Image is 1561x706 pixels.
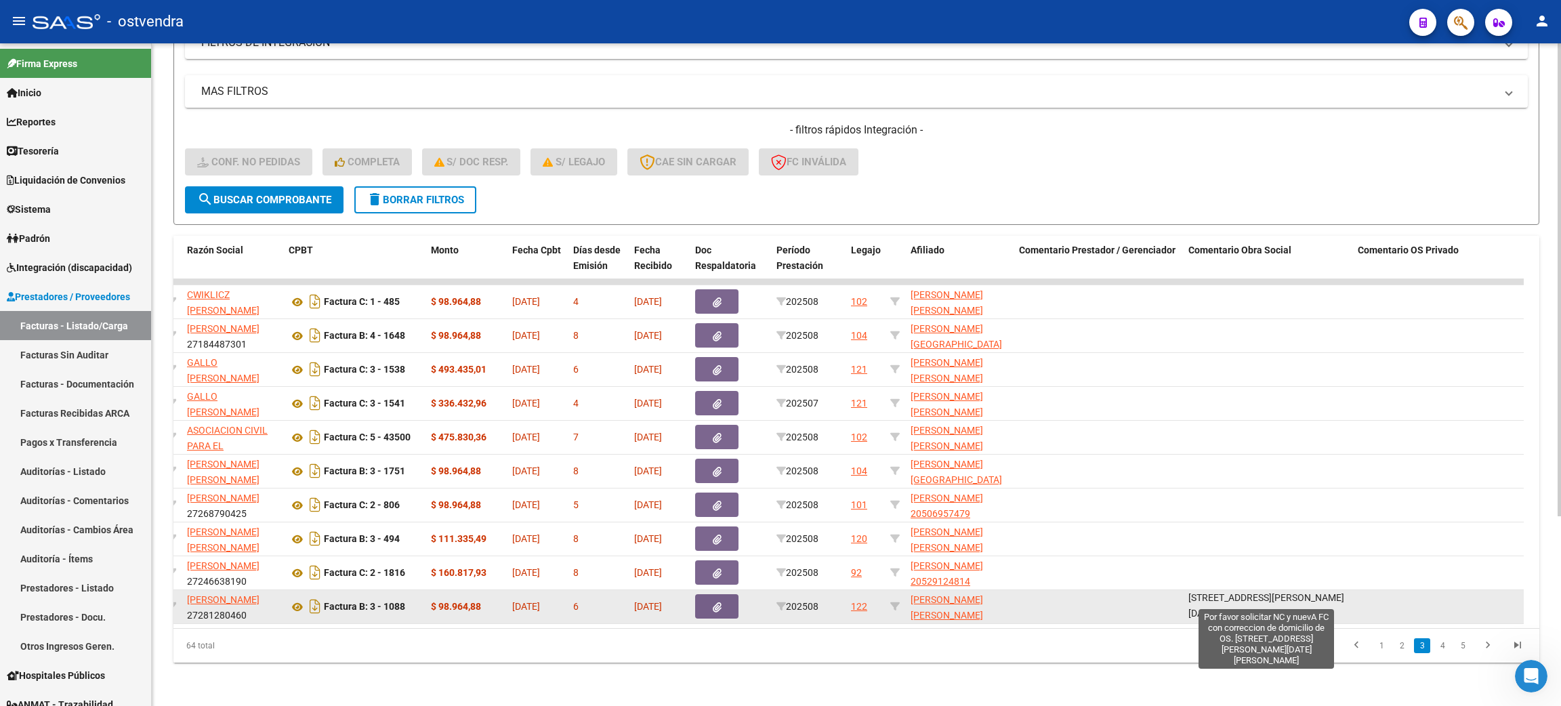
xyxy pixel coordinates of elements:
span: Doc Respaldatoria [695,245,756,271]
span: [PERSON_NAME] [187,323,259,334]
mat-icon: person [1534,13,1550,29]
div: 122 [851,599,867,615]
span: [DATE] [512,432,540,442]
i: Descargar documento [306,358,324,380]
span: [PERSON_NAME][GEOGRAPHIC_DATA] [PERSON_NAME] 27524396446 [911,459,1002,516]
span: Buscar Comprobante [197,194,331,206]
span: 6 [573,364,579,375]
button: CAE SIN CARGAR [627,148,749,175]
datatable-header-cell: Fecha Cpbt [507,236,568,295]
i: Descargar documento [306,325,324,346]
i: Descargar documento [306,562,324,583]
span: Reportes [7,115,56,129]
div: [PERSON_NAME] • Hace 3h [22,304,133,312]
span: [PERSON_NAME] [187,560,259,571]
div: Claro, el check debería habilitarlo un superior o solicitárnoslo por correo a: [22,88,211,128]
strong: $ 98.964,88 [431,296,481,307]
span: Monto [431,245,459,255]
span: Prestadores / Proveedores [7,289,130,304]
img: Profile image for Fin [39,7,60,29]
span: Fecha Recibido [634,245,672,271]
span: GALLO [PERSON_NAME] [187,391,259,417]
a: 4 [1434,638,1451,653]
datatable-header-cell: Afiliado [905,236,1014,295]
span: [DATE] [634,533,662,544]
div: Claro, el check debería habilitarlo un superior o solicitárnoslo por correo a:[EMAIL_ADDRESS][DOM... [11,80,222,136]
div: Una vez habilitado, podrás cambiar los períodos. [22,159,211,185]
i: Descargar documento [306,291,324,312]
datatable-header-cell: Período Prestación [771,236,846,295]
span: Comentario Prestador / Gerenciador [1019,245,1175,255]
span: [DATE] [512,533,540,544]
div: 92 [851,565,862,581]
span: [DATE] [634,601,662,612]
div: 104 [851,328,867,344]
i: Descargar documento [306,528,324,549]
span: Hospitales Públicos [7,668,105,683]
div: 121 [851,362,867,377]
span: 5 [573,499,579,510]
div: 101 [851,497,867,513]
span: [DATE] [634,465,662,476]
span: [PERSON_NAME][GEOGRAPHIC_DATA] [PERSON_NAME] 27524396446 [911,323,1002,380]
span: [PERSON_NAME] [PERSON_NAME] 20500316803 [911,289,983,331]
h1: Fin [66,13,82,23]
span: Comentario OS Privado [1358,245,1459,255]
span: Completa [335,156,400,168]
div: pero el sistema no me lo permite [81,39,260,69]
mat-icon: menu [11,13,27,29]
a: go to last page [1505,638,1531,653]
button: Start recording [86,444,97,455]
span: [PERSON_NAME] [PERSON_NAME] 27567110376 [911,594,983,636]
strong: Factura C: 3 - 1541 [324,398,405,409]
datatable-header-cell: Comentario Obra Social [1183,236,1352,295]
mat-expansion-panel-header: MAS FILTROS [185,75,1528,108]
div: 27203491382 [187,287,278,316]
div: Ok, lo informo y solicito que envien la solicitud. Gracias [49,204,260,247]
span: [DATE] [512,465,540,476]
span: FC Inválida [771,156,846,168]
span: [DATE] [512,567,540,578]
span: Tesorería [7,144,59,159]
a: go to previous page [1344,638,1369,653]
li: page 2 [1392,634,1412,657]
strong: $ 98.964,88 [431,499,481,510]
span: 202507 [776,398,818,409]
span: [DATE] [512,330,540,341]
strong: $ 336.432,96 [431,398,486,409]
div: thumbs up [157,325,260,415]
div: Ludmila dice… [11,80,260,151]
span: Afiliado [911,245,944,255]
span: 8 [573,567,579,578]
a: go to next page [1475,638,1501,653]
span: Firma Express [7,56,77,71]
div: 121 [851,396,867,411]
a: 5 [1455,638,1471,653]
div: pero el sistema no me lo permite [92,47,249,61]
textarea: Escribe un mensaje... [12,415,259,438]
datatable-header-cell: Razón Social [182,236,283,295]
span: 8 [573,533,579,544]
i: Descargar documento [306,494,324,516]
div: 27182267959 [187,457,278,485]
span: [PERSON_NAME] [PERSON_NAME] 20500316803 [911,425,983,467]
span: Inicio [7,85,41,100]
span: 8 [573,465,579,476]
span: 8 [573,330,579,341]
span: Sistema [7,202,51,217]
span: 202508 [776,499,818,510]
span: ASOCIACION CIVIL PARA EL DESARROLLO DE LA EDUCACION ESPECIAL Y LA INTEGRACION ADEEI [187,425,276,513]
i: Descargar documento [306,426,324,448]
a: 2 [1394,638,1410,653]
strong: Factura C: 2 - 806 [324,500,400,511]
strong: $ 493.435,01 [431,364,486,375]
datatable-header-cell: Doc Respaldatoria [690,236,771,295]
button: Buscar Comprobante [185,186,344,213]
i: Descargar documento [306,392,324,414]
span: 202508 [776,296,818,307]
strong: Factura B: 4 - 1648 [324,331,405,341]
span: Borrar Filtros [367,194,464,206]
strong: $ 475.830,36 [431,432,486,442]
button: Conf. no pedidas [185,148,312,175]
span: 7 [573,432,579,442]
